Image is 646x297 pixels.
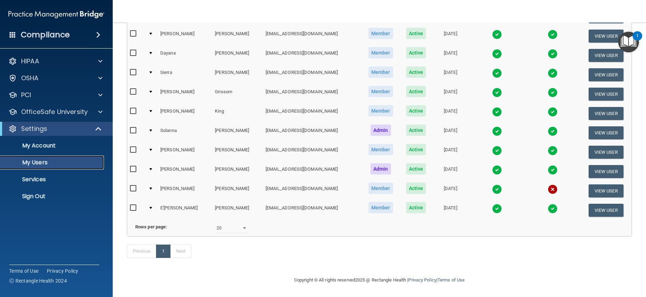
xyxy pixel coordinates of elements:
p: HIPAA [21,57,39,65]
td: Solanna [157,123,212,143]
div: 1 [636,36,639,45]
span: Member [368,183,393,194]
a: HIPAA [8,57,103,65]
img: tick.e7d51cea.svg [492,88,502,97]
div: Copyright © All rights reserved 2025 @ Rectangle Health | | [251,269,508,291]
span: Member [368,47,393,58]
button: View User [589,184,623,197]
span: Active [406,183,426,194]
td: Grissom [212,84,262,104]
a: Terms of Use [437,277,465,283]
img: tick.e7d51cea.svg [548,107,558,117]
td: [PERSON_NAME] [157,162,212,181]
td: [DATE] [432,162,469,181]
td: [DATE] [432,123,469,143]
img: tick.e7d51cea.svg [548,146,558,156]
b: Rows per page: [135,224,167,229]
td: [EMAIL_ADDRESS][DOMAIN_NAME] [263,26,362,46]
td: [DATE] [432,181,469,201]
a: Privacy Policy [408,277,436,283]
img: tick.e7d51cea.svg [492,184,502,194]
td: [DATE] [432,65,469,84]
td: [PERSON_NAME] [157,143,212,162]
h4: Compliance [21,30,70,40]
span: Active [406,105,426,116]
a: OfficeSafe University [8,108,103,116]
button: View User [589,49,623,62]
img: tick.e7d51cea.svg [548,30,558,39]
a: Privacy Policy [47,267,79,274]
td: [DATE] [432,201,469,220]
td: [PERSON_NAME] [157,104,212,123]
button: View User [589,146,623,159]
p: My Account [5,142,101,149]
td: [DATE] [432,84,469,104]
td: [PERSON_NAME] [212,123,262,143]
td: E'[PERSON_NAME] [157,201,212,220]
a: Settings [8,125,102,133]
td: [PERSON_NAME] [212,143,262,162]
a: Next [170,245,191,258]
button: View User [589,30,623,43]
p: My Users [5,159,101,166]
a: OSHA [8,74,103,82]
td: [EMAIL_ADDRESS][DOMAIN_NAME] [263,162,362,181]
img: tick.e7d51cea.svg [548,126,558,136]
td: [DATE] [432,104,469,123]
p: Services [5,176,101,183]
td: [DATE] [432,26,469,46]
img: tick.e7d51cea.svg [492,146,502,156]
span: Member [368,144,393,155]
td: [PERSON_NAME] [212,201,262,220]
td: Sierra [157,65,212,84]
img: tick.e7d51cea.svg [492,68,502,78]
td: [DATE] [432,143,469,162]
span: Active [406,28,426,39]
button: View User [589,88,623,101]
td: Dayana [157,46,212,65]
span: Member [368,28,393,39]
span: Member [368,202,393,213]
span: Active [406,202,426,213]
button: Open Resource Center, 1 new notification [618,32,639,52]
span: Member [368,86,393,97]
p: PCI [21,91,31,99]
img: tick.e7d51cea.svg [548,204,558,214]
td: [PERSON_NAME] [212,46,262,65]
span: Active [406,125,426,136]
td: [EMAIL_ADDRESS][DOMAIN_NAME] [263,143,362,162]
img: tick.e7d51cea.svg [492,204,502,214]
img: tick.e7d51cea.svg [492,126,502,136]
span: Member [368,67,393,78]
a: Terms of Use [9,267,38,274]
span: Active [406,67,426,78]
span: Active [406,86,426,97]
span: Ⓒ Rectangle Health 2024 [9,277,67,284]
td: [PERSON_NAME] [157,181,212,201]
a: Previous [127,245,156,258]
td: [PERSON_NAME] [157,84,212,104]
button: View User [589,107,623,120]
a: 1 [156,245,170,258]
td: [EMAIL_ADDRESS][DOMAIN_NAME] [263,181,362,201]
p: Settings [21,125,47,133]
p: OfficeSafe University [21,108,88,116]
img: tick.e7d51cea.svg [492,165,502,175]
button: View User [589,165,623,178]
img: tick.e7d51cea.svg [548,165,558,175]
span: Member [368,105,393,116]
button: View User [589,68,623,81]
p: Sign Out [5,193,101,200]
span: Admin [371,163,391,175]
td: [EMAIL_ADDRESS][DOMAIN_NAME] [263,65,362,84]
a: PCI [8,91,103,99]
img: PMB logo [8,7,104,21]
span: Active [406,47,426,58]
td: [PERSON_NAME] [212,26,262,46]
td: [PERSON_NAME] [157,26,212,46]
img: tick.e7d51cea.svg [548,49,558,59]
td: [EMAIL_ADDRESS][DOMAIN_NAME] [263,201,362,220]
td: [PERSON_NAME] [212,162,262,181]
button: View User [589,126,623,139]
span: Admin [371,125,391,136]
